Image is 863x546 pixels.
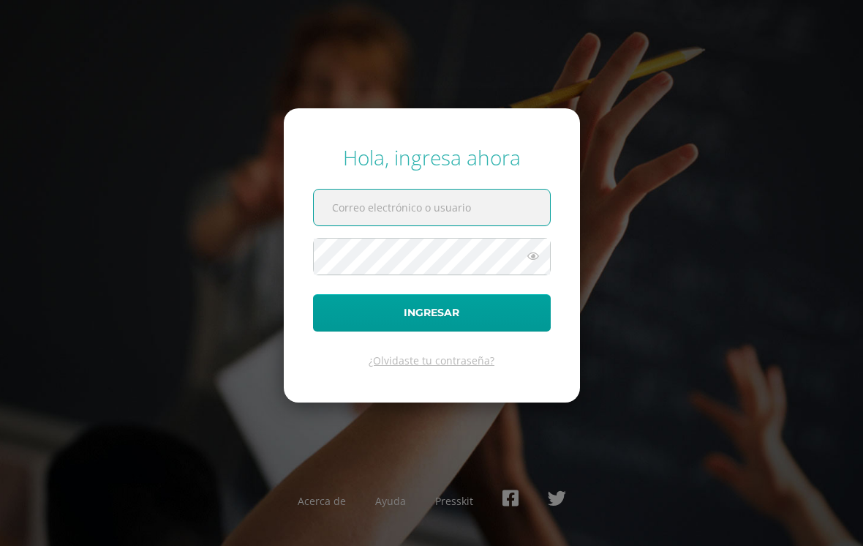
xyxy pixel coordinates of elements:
[313,143,551,171] div: Hola, ingresa ahora
[375,494,406,508] a: Ayuda
[369,354,494,367] a: ¿Olvidaste tu contraseña?
[435,494,473,508] a: Presskit
[298,494,346,508] a: Acerca de
[314,190,550,225] input: Correo electrónico o usuario
[313,294,551,332] button: Ingresar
